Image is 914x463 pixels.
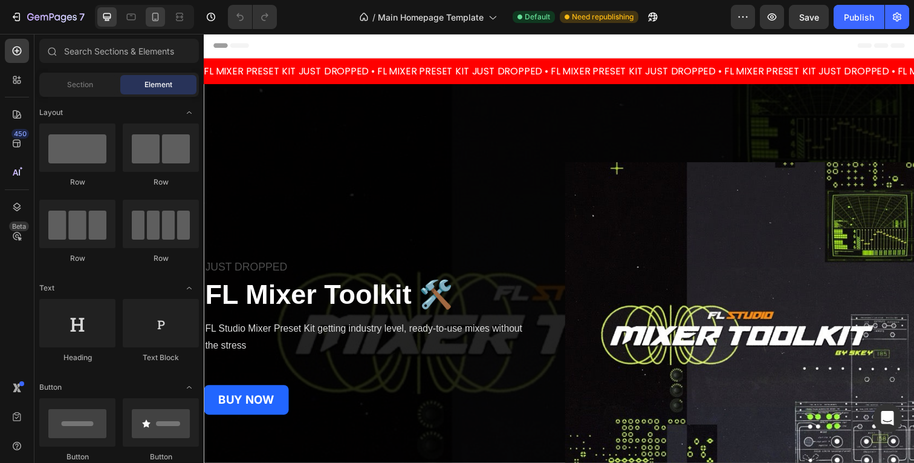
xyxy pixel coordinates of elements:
[123,352,199,363] div: Text Block
[125,41,179,95] img: Loopvault
[67,79,93,90] span: Section
[712,54,739,81] summary: Search
[233,54,294,80] a: Best Sellers
[39,177,115,188] div: Row
[15,367,72,381] strong: BUY NOW
[39,107,63,118] span: Layout
[1,251,254,282] strong: FL Mixer Toolkit 🛠️
[5,5,90,29] button: 7
[372,11,375,24] span: /
[525,11,550,22] span: Default
[799,12,819,22] span: Save
[301,62,354,73] span: New Releases
[123,177,199,188] div: Row
[120,36,184,99] a: Loopvault
[294,54,361,80] a: New Releases
[572,11,634,22] span: Need republishing
[123,452,199,462] div: Button
[844,11,874,24] div: Publish
[39,39,199,63] input: Search Sections & Elements
[203,62,226,73] span: Home
[180,378,199,397] span: Toggle open
[873,404,902,433] div: Open Intercom Messenger
[39,352,115,363] div: Heading
[39,283,54,294] span: Text
[196,54,233,80] a: Home
[789,5,829,29] button: Save
[241,62,287,73] span: Best Sellers
[204,34,914,463] iframe: Design area
[180,103,199,122] span: Toggle open
[834,5,884,29] button: Publish
[11,129,29,139] div: 450
[123,253,199,264] div: Row
[9,222,29,231] div: Beta
[378,11,484,24] span: Main Homepage Template
[417,5,498,16] span: Welcome to our store
[39,382,62,393] span: Button
[361,54,413,80] summary: All Kits
[79,10,85,24] p: 7
[1,293,337,328] p: FL Studio Mixer Preset Kit getting industry level, ready-to-use mixes without the stress
[369,62,397,73] span: All Kits
[39,253,115,264] div: Row
[413,54,461,80] a: FREE KIS
[39,452,115,462] div: Button
[180,278,199,298] span: Toggle open
[228,5,277,29] div: Undo/Redo
[420,62,454,73] span: FREE KIS
[144,79,172,90] span: Element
